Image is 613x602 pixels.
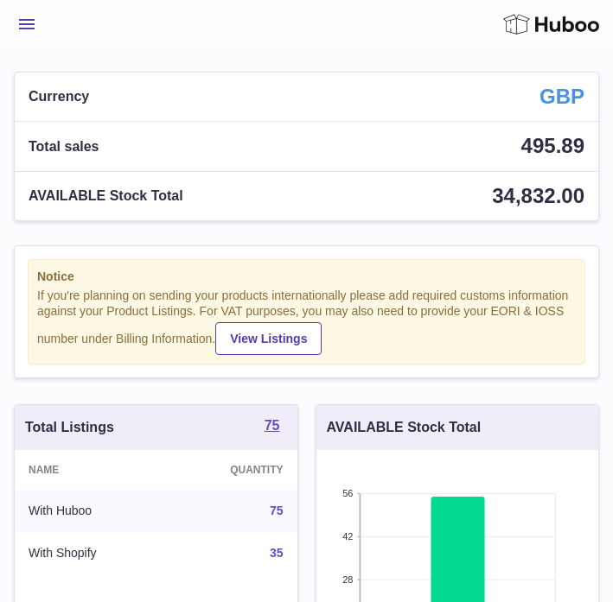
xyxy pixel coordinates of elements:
a: 35 [270,546,284,560]
h3: AVAILABLE Stock Total [327,418,482,437]
text: 56 [342,488,353,498]
span: 34,832.00 [492,184,584,207]
a: 75 [265,419,280,436]
a: 75 [270,504,284,517]
td: With Shopify [15,532,168,574]
strong: 75 [265,419,280,433]
span: 495.89 [521,134,584,157]
h3: Total Listings [25,418,114,437]
text: 42 [342,531,353,542]
a: Total sales 495.89 [15,122,598,170]
div: If you're planning on sending your products internationally please add required customs informati... [37,288,576,355]
span: AVAILABLE Stock Total [29,187,183,206]
text: 28 [342,574,353,585]
th: Quantity [168,450,297,490]
th: Name [15,450,168,490]
a: AVAILABLE Stock Total 34,832.00 [15,172,598,220]
td: With Huboo [15,490,168,532]
a: View Listings [215,322,322,355]
span: Currency [29,87,89,106]
span: Total sales [29,137,99,156]
strong: GBP [540,83,584,111]
strong: Notice [37,269,576,285]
